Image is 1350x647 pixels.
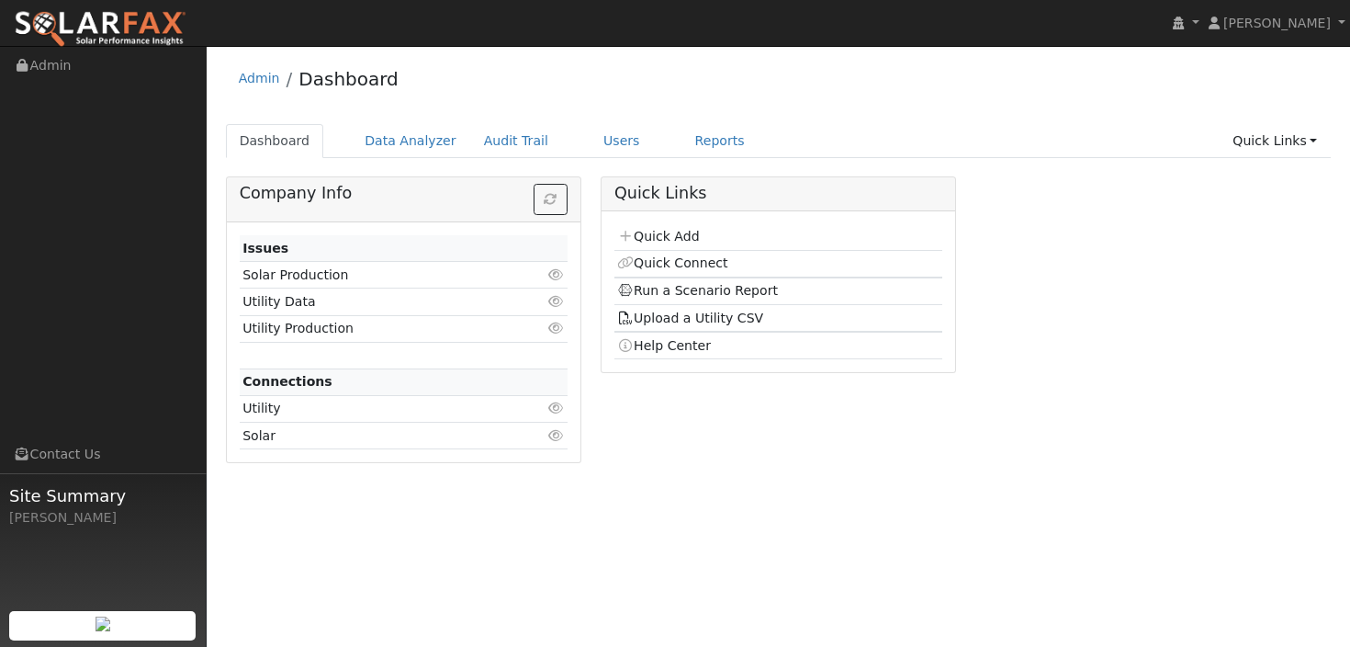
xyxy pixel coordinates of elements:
td: Utility Data [240,289,514,315]
a: Upload a Utility CSV [617,311,763,325]
a: Reports [681,124,759,158]
a: Users [590,124,654,158]
a: Quick Connect [617,255,727,270]
img: retrieve [96,617,110,631]
td: Utility Production [240,315,514,342]
strong: Connections [242,374,332,389]
a: Dashboard [298,68,399,90]
i: Click to view [548,322,565,335]
h5: Quick Links [614,184,942,203]
img: SolarFax [14,10,186,49]
a: Run a Scenario Report [617,283,778,298]
a: Quick Links [1219,124,1331,158]
a: Data Analyzer [351,124,470,158]
i: Click to view [548,268,565,281]
strong: Issues [242,241,288,255]
i: Click to view [548,429,565,442]
td: Solar [240,423,514,449]
a: Quick Add [617,229,699,244]
div: [PERSON_NAME] [9,508,197,528]
td: Solar Production [240,262,514,289]
a: Audit Trail [470,124,562,158]
span: [PERSON_NAME] [1223,16,1331,30]
a: Help Center [617,338,711,353]
i: Click to view [548,402,565,414]
i: Click to view [548,295,565,308]
span: Site Summary [9,483,197,508]
a: Admin [239,71,280,85]
td: Utility [240,395,514,422]
a: Dashboard [226,124,324,158]
h5: Company Info [240,184,568,203]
